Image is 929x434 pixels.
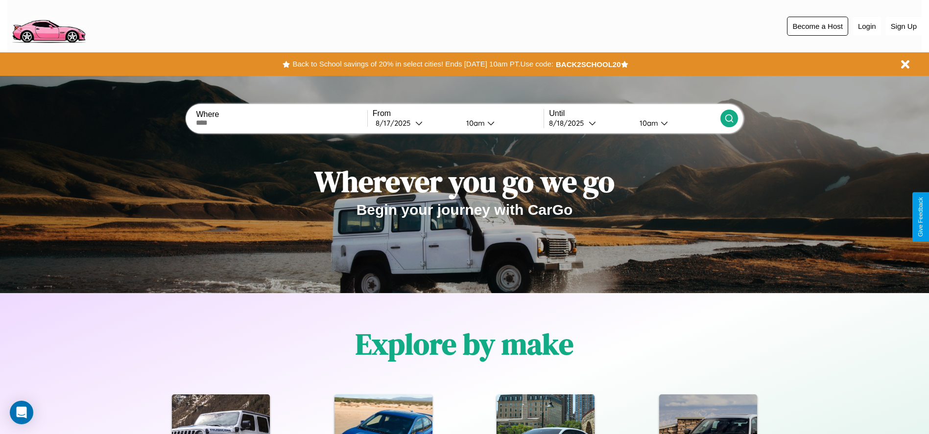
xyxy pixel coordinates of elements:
[787,17,848,36] button: Become a Host
[461,118,487,128] div: 10am
[556,60,621,69] b: BACK2SCHOOL20
[7,5,90,46] img: logo
[917,197,924,237] div: Give Feedback
[356,324,573,364] h1: Explore by make
[373,118,458,128] button: 8/17/2025
[196,110,367,119] label: Where
[632,118,720,128] button: 10am
[290,57,555,71] button: Back to School savings of 20% in select cities! Ends [DATE] 10am PT.Use code:
[373,109,544,118] label: From
[549,118,589,128] div: 8 / 18 / 2025
[376,118,415,128] div: 8 / 17 / 2025
[458,118,544,128] button: 10am
[853,17,881,35] button: Login
[549,109,720,118] label: Until
[10,401,33,424] div: Open Intercom Messenger
[635,118,661,128] div: 10am
[886,17,922,35] button: Sign Up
